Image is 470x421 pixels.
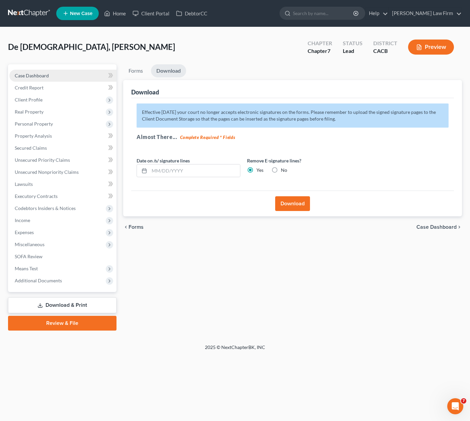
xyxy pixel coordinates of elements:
[9,190,116,202] a: Executory Contracts
[137,157,190,164] label: Date on /s/ signature lines
[15,278,62,283] span: Additional Documents
[9,82,116,94] a: Credit Report
[293,7,354,19] input: Search by name...
[9,178,116,190] a: Lawsuits
[173,7,211,19] a: DebtorCC
[180,135,235,140] strong: Complete Required * Fields
[15,121,53,127] span: Personal Property
[70,11,92,16] span: New Case
[9,166,116,178] a: Unsecured Nonpriority Claims
[101,7,129,19] a: Home
[461,398,466,404] span: 7
[9,154,116,166] a: Unsecured Priority Claims
[15,217,30,223] span: Income
[408,40,454,55] button: Preview
[457,224,462,230] i: chevron_right
[15,109,44,115] span: Real Property
[123,224,153,230] button: chevron_left Forms
[9,142,116,154] a: Secured Claims
[123,64,148,77] a: Forms
[373,40,397,47] div: District
[366,7,388,19] a: Help
[247,157,351,164] label: Remove E-signature lines?
[44,344,426,356] div: 2025 © NextChapterBK, INC
[137,103,449,128] p: Effective [DATE] your court no longer accepts electronic signatures on the forms. Please remember...
[343,40,363,47] div: Status
[15,181,33,187] span: Lawsuits
[416,224,457,230] span: Case Dashboard
[15,254,43,259] span: SOFA Review
[151,64,186,77] a: Download
[256,167,263,173] label: Yes
[308,40,332,47] div: Chapter
[149,164,240,177] input: MM/DD/YYYY
[15,266,38,271] span: Means Test
[327,48,330,54] span: 7
[131,88,159,96] div: Download
[281,167,287,173] label: No
[389,7,462,19] a: [PERSON_NAME] Law Firm
[9,70,116,82] a: Case Dashboard
[15,193,58,199] span: Executory Contracts
[129,224,144,230] span: Forms
[129,7,173,19] a: Client Portal
[8,297,116,313] a: Download & Print
[15,133,52,139] span: Property Analysis
[15,157,70,163] span: Unsecured Priority Claims
[447,398,463,414] iframe: Intercom live chat
[15,205,76,211] span: Codebtors Insiders & Notices
[15,169,79,175] span: Unsecured Nonpriority Claims
[15,85,44,90] span: Credit Report
[8,42,175,52] span: De [DEMOGRAPHIC_DATA], [PERSON_NAME]
[373,47,397,55] div: CACB
[343,47,363,55] div: Lead
[15,73,49,78] span: Case Dashboard
[308,47,332,55] div: Chapter
[9,251,116,263] a: SOFA Review
[15,229,34,235] span: Expenses
[9,130,116,142] a: Property Analysis
[137,133,449,141] h5: Almost There...
[15,145,47,151] span: Secured Claims
[15,97,43,102] span: Client Profile
[8,316,116,331] a: Review & File
[123,224,129,230] i: chevron_left
[416,224,462,230] a: Case Dashboard chevron_right
[15,241,45,247] span: Miscellaneous
[275,196,310,211] button: Download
